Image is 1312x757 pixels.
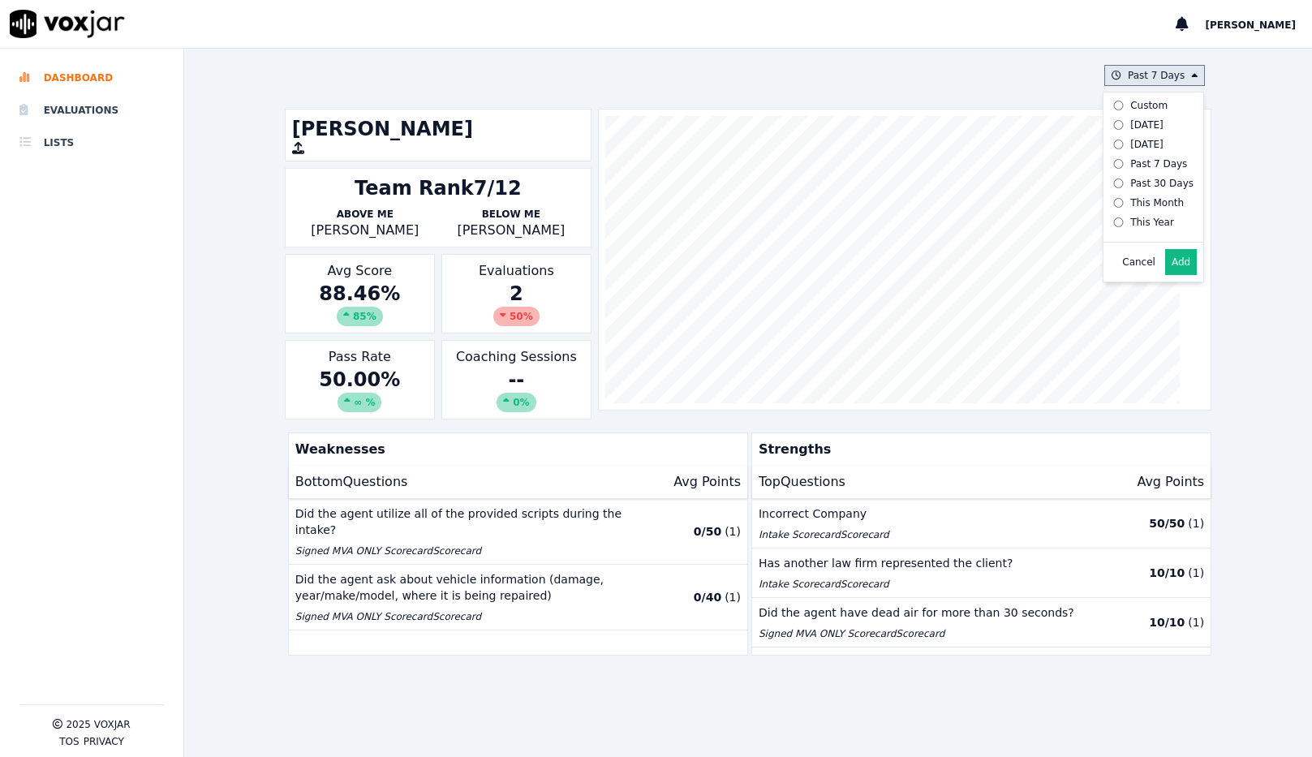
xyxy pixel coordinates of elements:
[337,307,383,326] div: 85 %
[292,281,428,326] div: 88.46 %
[759,505,1093,522] p: Incorrect Company
[292,208,438,221] p: Above Me
[759,604,1093,621] p: Did the agent have dead air for more than 30 seconds?
[295,472,408,492] p: Bottom Questions
[1113,159,1124,170] input: Past 7 Days
[10,10,125,38] img: voxjar logo
[752,499,1211,548] button: Incorrect Company Intake ScorecardScorecard 50/50 (1)
[449,281,584,326] div: 2
[441,254,591,333] div: Evaluations
[759,528,1093,541] p: Intake Scorecard Scorecard
[84,735,124,748] button: Privacy
[295,571,630,604] p: Did the agent ask about vehicle information (damage, year/make/model, where it is being repaired)
[1205,15,1312,34] button: [PERSON_NAME]
[1188,565,1204,581] p: ( 1 )
[295,505,630,538] p: Did the agent utilize all of the provided scripts during the intake?
[1130,196,1184,209] div: This Month
[289,565,747,630] button: Did the agent ask about vehicle information (damage, year/make/model, where it is being repaired)...
[295,610,630,623] p: Signed MVA ONLY Scorecard Scorecard
[1130,99,1168,112] div: Custom
[752,548,1211,598] button: Has another law firm represented the client? Intake ScorecardScorecard 10/10 (1)
[725,523,741,540] p: ( 1 )
[285,340,435,419] div: Pass Rate
[1104,65,1205,86] button: Past 7 Days Custom [DATE] [DATE] Past 7 Days Past 30 Days This Month This Year Cancel Add
[1149,515,1185,531] p: 50 / 50
[759,654,1093,670] p: Did the agent have a Proper use of hold.
[1188,614,1204,630] p: ( 1 )
[673,472,741,492] p: Avg Points
[1188,515,1204,531] p: ( 1 )
[1149,614,1185,630] p: 10 / 10
[725,589,741,605] p: ( 1 )
[1113,198,1124,209] input: This Month
[1130,157,1187,170] div: Past 7 Days
[1130,138,1164,151] div: [DATE]
[493,307,540,326] div: 50 %
[752,598,1211,647] button: Did the agent have dead air for more than 30 seconds? Signed MVA ONLY ScorecardScorecard 10/10 (1)
[441,340,591,419] div: Coaching Sessions
[759,627,1093,640] p: Signed MVA ONLY Scorecard Scorecard
[752,433,1204,466] p: Strengths
[759,472,845,492] p: Top Questions
[1130,216,1174,229] div: This Year
[1149,565,1185,581] p: 10 / 10
[59,735,79,748] button: TOS
[1205,19,1296,31] span: [PERSON_NAME]
[1113,178,1124,189] input: Past 30 Days
[66,718,130,731] p: 2025 Voxjar
[285,254,435,333] div: Avg Score
[497,393,536,412] div: 0%
[438,221,584,240] p: [PERSON_NAME]
[759,555,1093,571] p: Has another law firm represented the client?
[1113,120,1124,131] input: [DATE]
[759,578,1093,591] p: Intake Scorecard Scorecard
[1165,249,1197,275] button: Add
[1130,177,1194,190] div: Past 30 Days
[449,367,584,412] div: --
[1137,472,1204,492] p: Avg Points
[19,94,164,127] a: Evaluations
[289,433,741,466] p: Weaknesses
[1113,140,1124,150] input: [DATE]
[19,62,164,94] a: Dashboard
[1113,217,1124,228] input: This Year
[355,175,522,201] div: Team Rank 7/12
[694,589,721,605] p: 0 / 40
[338,393,381,412] div: ∞ %
[752,647,1211,697] button: Did the agent have a Proper use of hold. Signed MVA ONLY ScorecardScorecard 5/5 (1)
[292,367,428,412] div: 50.00 %
[438,208,584,221] p: Below Me
[1113,101,1124,111] input: Custom
[19,127,164,159] a: Lists
[292,116,584,142] h1: [PERSON_NAME]
[295,544,630,557] p: Signed MVA ONLY Scorecard Scorecard
[1122,256,1155,269] button: Cancel
[289,499,747,565] button: Did the agent utilize all of the provided scripts during the intake? Signed MVA ONLY ScorecardSco...
[1130,118,1164,131] div: [DATE]
[694,523,721,540] p: 0 / 50
[292,221,438,240] p: [PERSON_NAME]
